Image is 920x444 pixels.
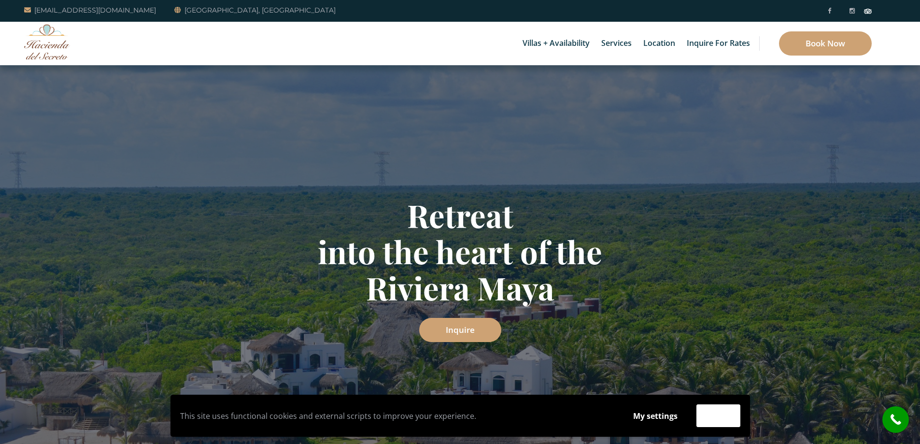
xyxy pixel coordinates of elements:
[624,405,687,427] button: My settings
[682,22,755,65] a: Inquire for Rates
[638,22,680,65] a: Location
[779,31,872,56] a: Book Now
[24,4,156,16] a: [EMAIL_ADDRESS][DOMAIN_NAME]
[419,318,501,342] a: Inquire
[180,409,614,423] p: This site uses functional cookies and external scripts to improve your experience.
[178,197,743,306] h1: Retreat into the heart of the Riviera Maya
[885,409,906,430] i: call
[174,4,336,16] a: [GEOGRAPHIC_DATA], [GEOGRAPHIC_DATA]
[24,24,70,59] img: Awesome Logo
[596,22,637,65] a: Services
[518,22,594,65] a: Villas + Availability
[864,9,872,14] img: Tripadvisor_logomark.svg
[696,404,740,427] button: Accept
[882,406,909,433] a: call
